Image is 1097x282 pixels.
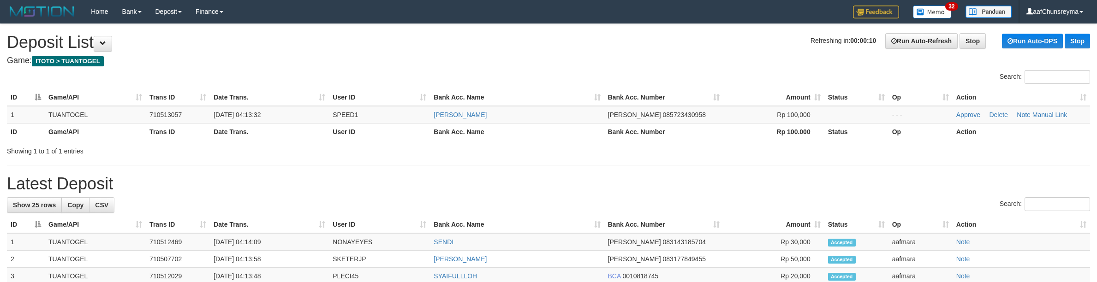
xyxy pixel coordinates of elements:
[7,233,45,251] td: 1
[966,6,1012,18] img: panduan.png
[1000,197,1090,211] label: Search:
[7,251,45,268] td: 2
[329,233,430,251] td: NONAYEYES
[7,89,45,106] th: ID: activate to sort column descending
[960,33,986,49] a: Stop
[888,216,953,233] th: Op: activate to sort column ascending
[146,123,210,140] th: Trans ID
[1065,34,1090,48] a: Stop
[956,272,970,280] a: Note
[329,251,430,268] td: SKETERJP
[608,111,661,118] span: [PERSON_NAME]
[663,238,706,246] span: Copy 083143185704 to clipboard
[604,89,723,106] th: Bank Acc. Number: activate to sort column ascending
[604,123,723,140] th: Bank Acc. Number
[888,89,953,106] th: Op: activate to sort column ascending
[608,238,661,246] span: [PERSON_NAME]
[7,106,45,123] td: 1
[146,233,210,251] td: 710512469
[1032,111,1067,118] a: Manual Link
[434,255,487,263] a: [PERSON_NAME]
[7,175,1090,193] h1: Latest Deposit
[723,233,824,251] td: Rp 30,000
[824,216,888,233] th: Status: activate to sort column ascending
[723,216,824,233] th: Amount: activate to sort column ascending
[7,5,77,18] img: MOTION_logo.png
[1000,70,1090,84] label: Search:
[1025,197,1090,211] input: Search:
[723,123,824,140] th: Rp 100.000
[210,123,329,140] th: Date Trans.
[333,111,358,118] span: SPEED1
[945,2,958,11] span: 32
[663,111,706,118] span: Copy 085723430958 to clipboard
[1025,70,1090,84] input: Search:
[7,33,1090,52] h1: Deposit List
[828,256,856,264] span: Accepted
[7,123,45,140] th: ID
[888,123,953,140] th: Op
[146,216,210,233] th: Trans ID: activate to sort column ascending
[888,251,953,268] td: aafmara
[430,123,604,140] th: Bank Acc. Name
[663,255,706,263] span: Copy 083177849455 to clipboard
[434,111,487,118] a: [PERSON_NAME]
[45,251,146,268] td: TUANTOGEL
[329,123,430,140] th: User ID
[953,123,1090,140] th: Action
[434,238,453,246] a: SENDI
[953,89,1090,106] th: Action: activate to sort column ascending
[850,37,876,44] strong: 00:00:10
[723,251,824,268] td: Rp 50,000
[13,201,56,209] span: Show 25 rows
[146,251,210,268] td: 710507702
[956,255,970,263] a: Note
[956,111,980,118] a: Approve
[953,216,1090,233] th: Action: activate to sort column ascending
[824,123,888,140] th: Status
[828,273,856,281] span: Accepted
[210,233,329,251] td: [DATE] 04:14:09
[7,216,45,233] th: ID: activate to sort column descending
[824,89,888,106] th: Status: activate to sort column ascending
[430,216,604,233] th: Bank Acc. Name: activate to sort column ascending
[723,89,824,106] th: Amount: activate to sort column ascending
[811,37,876,44] span: Refreshing in:
[430,89,604,106] th: Bank Acc. Name: activate to sort column ascending
[45,233,146,251] td: TUANTOGEL
[45,89,146,106] th: Game/API: activate to sort column ascending
[329,216,430,233] th: User ID: activate to sort column ascending
[956,238,970,246] a: Note
[777,111,810,118] span: Rp 100,000
[7,197,62,213] a: Show 25 rows
[7,56,1090,65] h4: Game:
[146,89,210,106] th: Trans ID: activate to sort column ascending
[853,6,899,18] img: Feedback.jpg
[329,89,430,106] th: User ID: activate to sort column ascending
[989,111,1008,118] a: Delete
[210,216,329,233] th: Date Trans.: activate to sort column ascending
[210,89,329,106] th: Date Trans.: activate to sort column ascending
[1002,34,1063,48] a: Run Auto-DPS
[604,216,723,233] th: Bank Acc. Number: activate to sort column ascending
[45,106,146,123] td: TUANTOGEL
[888,233,953,251] td: aafmara
[32,56,104,66] span: ITOTO > TUANTOGEL
[888,106,953,123] td: - - -
[89,197,114,213] a: CSV
[828,239,856,247] span: Accepted
[1017,111,1031,118] a: Note
[608,272,621,280] span: BCA
[913,6,952,18] img: Button%20Memo.svg
[45,123,146,140] th: Game/API
[885,33,958,49] a: Run Auto-Refresh
[214,111,261,118] span: [DATE] 04:13:32
[7,143,450,156] div: Showing 1 to 1 of 1 entries
[434,272,477,280] a: SYAIFULLLOH
[95,201,108,209] span: CSV
[67,201,83,209] span: Copy
[45,216,146,233] th: Game/API: activate to sort column ascending
[149,111,182,118] span: 710513057
[608,255,661,263] span: [PERSON_NAME]
[61,197,89,213] a: Copy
